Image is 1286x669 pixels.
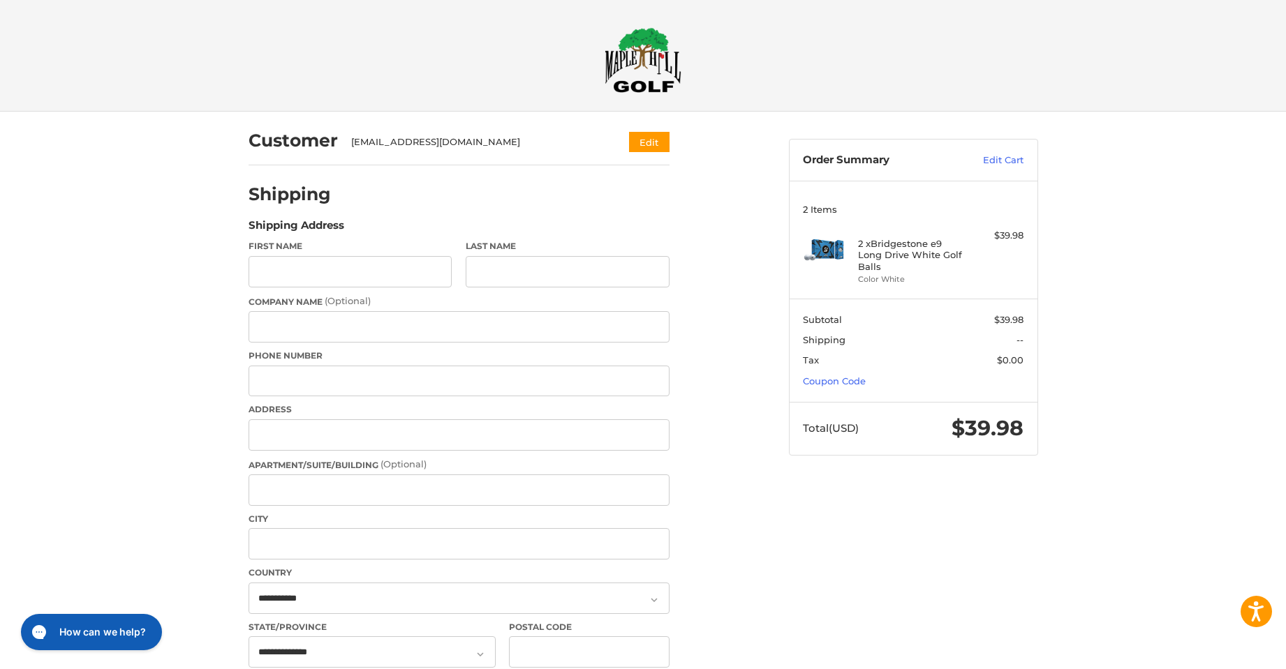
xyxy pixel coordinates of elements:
[953,153,1023,167] a: Edit Cart
[803,421,859,435] span: Total (USD)
[509,621,670,633] label: Postal Code
[605,27,681,93] img: Maple Hill Golf
[803,153,953,167] h3: Order Summary
[1017,334,1023,345] span: --
[325,295,371,306] small: (Optional)
[803,334,845,345] span: Shipping
[952,415,1023,441] span: $39.98
[858,238,965,272] h4: 2 x Bridgestone e9 Long Drive White Golf Balls
[249,621,496,633] label: State/Province
[803,354,819,366] span: Tax
[249,240,452,253] label: First Name
[803,314,842,325] span: Subtotal
[249,218,344,240] legend: Shipping Address
[803,204,1023,215] h3: 2 Items
[380,458,427,469] small: (Optional)
[858,273,965,285] li: Color White
[249,458,670,472] label: Apartment/Suite/Building
[249,294,670,308] label: Company Name
[803,375,866,386] a: Coupon Code
[249,130,338,151] h2: Customer
[249,513,670,525] label: City
[997,354,1023,366] span: $0.00
[249,349,670,362] label: Phone Number
[1171,631,1286,669] iframe: Google Customer Reviews
[466,240,670,253] label: Last Name
[14,609,166,655] iframe: Gorgias live chat messenger
[249,183,331,205] h2: Shipping
[249,566,670,579] label: Country
[351,135,602,149] div: [EMAIL_ADDRESS][DOMAIN_NAME]
[249,403,670,416] label: Address
[994,314,1023,325] span: $39.98
[629,132,670,152] button: Edit
[968,229,1023,243] div: $39.98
